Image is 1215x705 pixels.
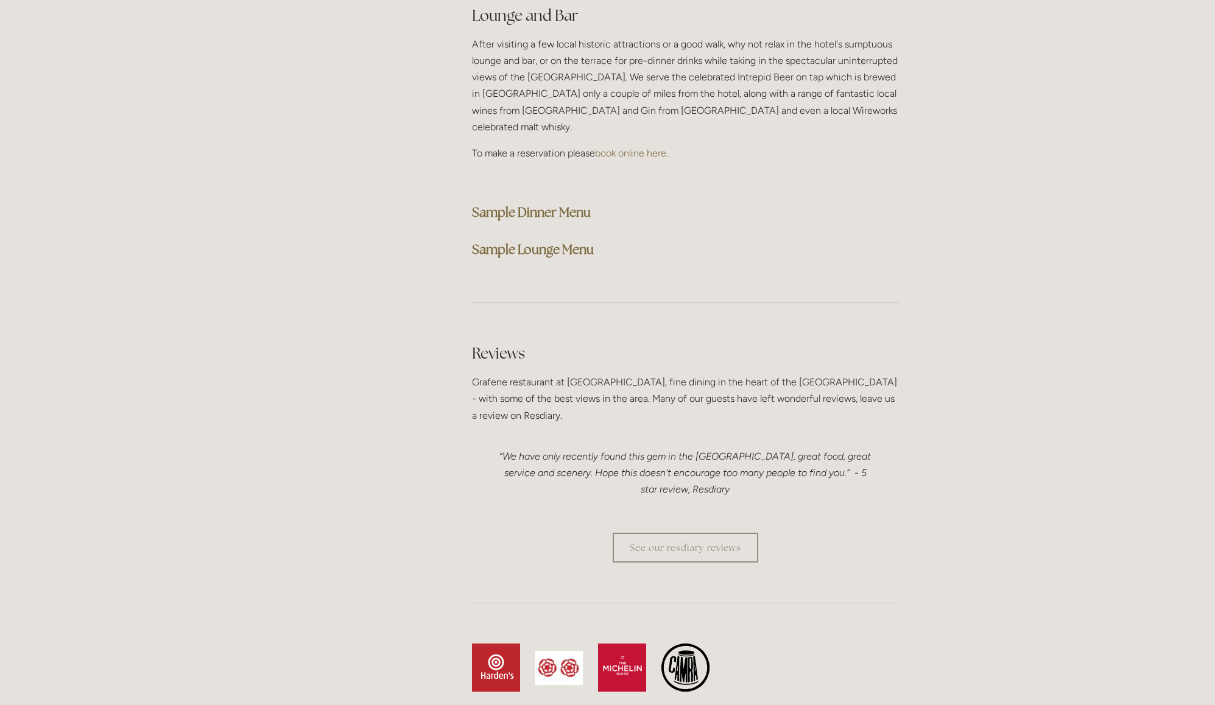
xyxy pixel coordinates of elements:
[472,204,591,220] a: Sample Dinner Menu
[661,644,710,692] img: AAAA-removebg-preview.png
[472,36,899,135] p: After visiting a few local historic attractions or a good walk, why not relax in the hotel's sump...
[595,147,666,159] a: book online here
[535,651,583,685] img: Rosette.jpg
[472,343,899,364] h2: Reviews
[472,644,520,692] img: 126045653_10159064083141457_737047522477313005_n.png
[472,374,899,424] p: Grafene restaurant at [GEOGRAPHIC_DATA], fine dining in the heart of the [GEOGRAPHIC_DATA] - with...
[472,145,899,161] p: To make a reservation please .
[598,644,646,692] img: michelin-guide.png
[472,5,899,26] h2: Lounge and Bar
[496,448,875,498] p: “We have only recently found this gem in the [GEOGRAPHIC_DATA], great food, great service and sce...
[613,533,758,563] a: See our resdiary reviews
[472,241,594,258] a: Sample Lounge Menu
